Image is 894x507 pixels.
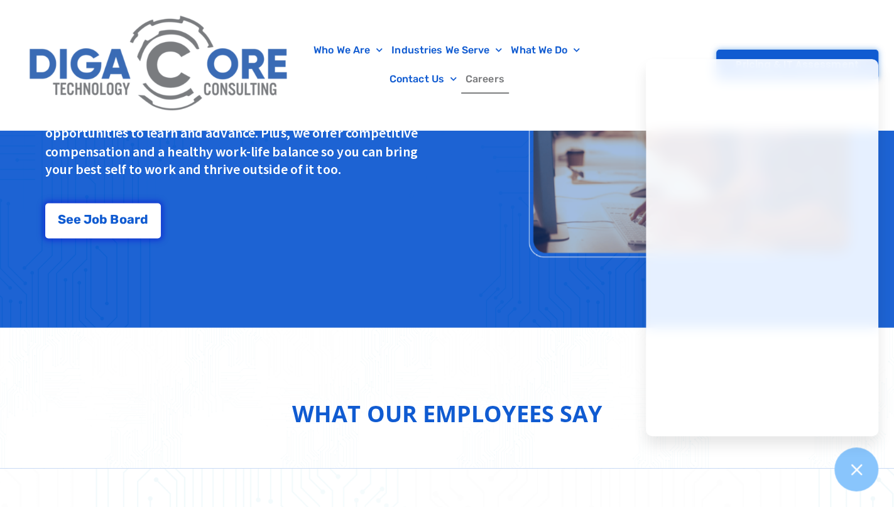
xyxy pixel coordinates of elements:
iframe: Chatgenie Messenger [646,59,878,436]
a: Pricing & IT Assessment [716,50,878,79]
a: Careers [461,65,509,94]
p: We invest in your professional development with plenty of opportunities to learn and advance. Plu... [45,106,425,177]
a: Contact Us [385,65,461,94]
a: See Job Board [45,203,161,238]
img: Digacore Logo [22,6,297,123]
span: e [74,212,81,225]
span: S [58,212,66,225]
span: e [66,212,74,225]
span: B [110,212,119,225]
span: J [84,212,92,225]
span: d [140,212,148,225]
span: b [99,212,107,225]
span: r [134,212,140,225]
span: a [127,212,134,225]
a: Who We Are [309,36,387,65]
h2: What Our Employees Say [292,396,602,430]
a: What We Do [506,36,584,65]
span: o [92,212,99,225]
nav: Menu [303,36,591,94]
a: Industries We Serve [387,36,506,65]
span: o [119,212,126,225]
